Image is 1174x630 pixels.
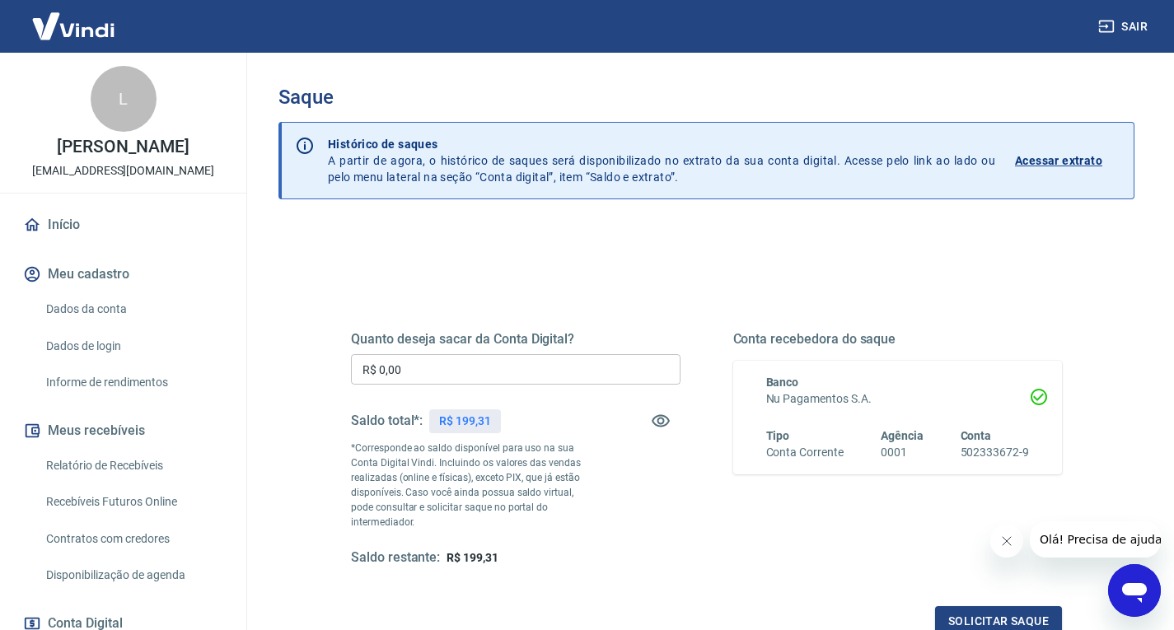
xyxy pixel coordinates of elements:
span: R$ 199,31 [447,551,498,564]
h5: Saldo restante: [351,549,440,567]
div: L [91,66,157,132]
p: A partir de agora, o histórico de saques será disponibilizado no extrato da sua conta digital. Ac... [328,136,995,185]
button: Meus recebíveis [20,413,227,449]
p: R$ 199,31 [439,413,491,430]
iframe: Fechar mensagem [990,525,1023,558]
button: Meu cadastro [20,256,227,292]
p: Histórico de saques [328,136,995,152]
button: Sair [1095,12,1154,42]
a: Informe de rendimentos [40,366,227,399]
a: Disponibilização de agenda [40,558,227,592]
a: Relatório de Recebíveis [40,449,227,483]
h3: Saque [278,86,1134,109]
p: Acessar extrato [1015,152,1102,169]
h5: Saldo total*: [351,413,423,429]
a: Acessar extrato [1015,136,1120,185]
h6: 502333672-9 [961,444,1029,461]
h6: Nu Pagamentos S.A. [766,390,1030,408]
h5: Quanto deseja sacar da Conta Digital? [351,331,681,348]
h6: Conta Corrente [766,444,844,461]
span: Tipo [766,429,790,442]
a: Recebíveis Futuros Online [40,485,227,519]
p: [PERSON_NAME] [57,138,189,156]
iframe: Botão para abrir a janela de mensagens [1108,564,1161,617]
span: Agência [881,429,924,442]
span: Banco [766,376,799,389]
p: *Corresponde ao saldo disponível para uso na sua Conta Digital Vindi. Incluindo os valores das ve... [351,441,598,530]
a: Contratos com credores [40,522,227,556]
h5: Conta recebedora do saque [733,331,1063,348]
span: Olá! Precisa de ajuda? [10,12,138,25]
a: Dados da conta [40,292,227,326]
a: Início [20,207,227,243]
h6: 0001 [881,444,924,461]
iframe: Mensagem da empresa [1030,521,1161,558]
span: Conta [961,429,992,442]
p: [EMAIL_ADDRESS][DOMAIN_NAME] [32,162,214,180]
a: Dados de login [40,329,227,363]
img: Vindi [20,1,127,51]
